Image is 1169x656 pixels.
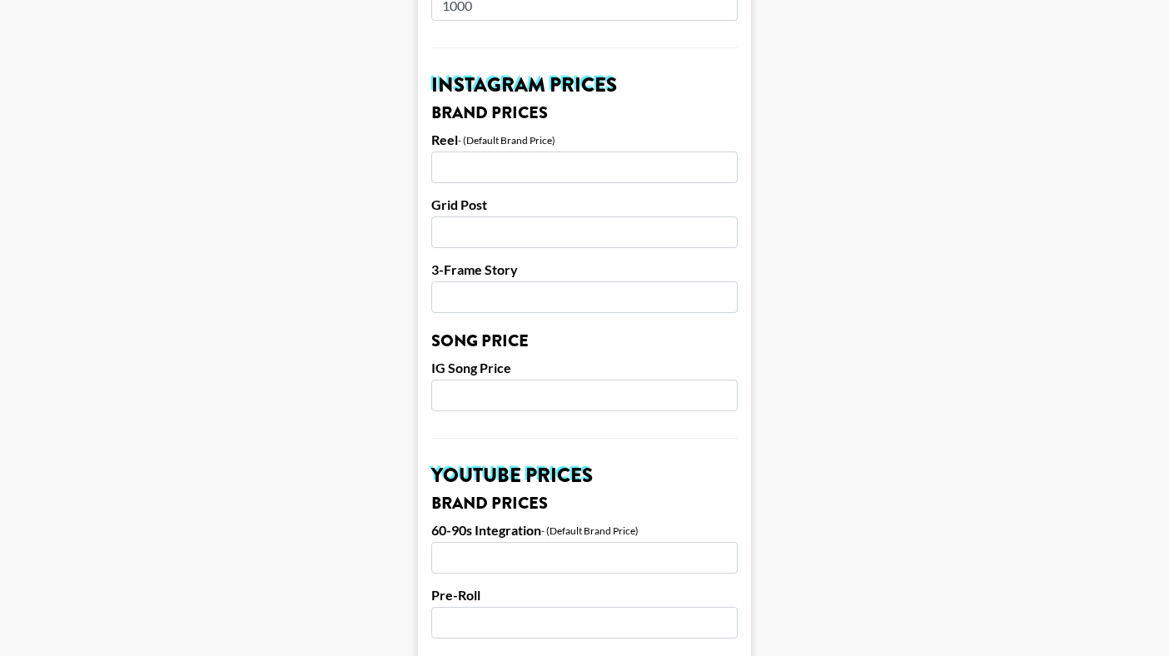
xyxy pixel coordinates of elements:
h2: YouTube Prices [431,465,738,485]
h3: Song Price [431,333,738,350]
label: IG Song Price [431,360,738,376]
h3: Brand Prices [431,495,738,512]
label: 3-Frame Story [431,261,738,278]
div: - (Default Brand Price) [458,134,555,147]
label: 60-90s Integration [431,522,541,539]
label: Pre-Roll [431,587,738,604]
h2: Instagram Prices [431,75,738,95]
h3: Brand Prices [431,105,738,122]
label: Reel [431,132,458,148]
div: - (Default Brand Price) [541,524,639,537]
label: Grid Post [431,196,738,213]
